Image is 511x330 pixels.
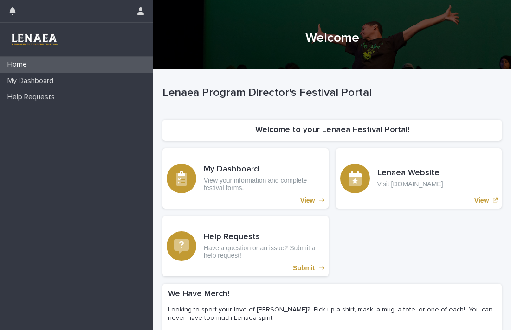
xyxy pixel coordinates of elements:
h3: Lenaea Website [377,168,443,178]
h3: Help Requests [204,232,324,242]
p: View [300,197,315,204]
p: View [474,197,489,204]
p: Help Requests [4,93,62,102]
p: Looking to sport your love of [PERSON_NAME]? Pick up a shirt, mask, a mug, a tote, or one of each... [168,305,492,322]
p: Lenaea Program Director's Festival Portal [162,86,498,100]
p: Have a question or an issue? Submit a help request! [204,244,324,260]
p: View your information and complete festival forms. [204,177,324,192]
a: View [336,148,502,209]
a: Submit [162,216,329,276]
p: Visit [DOMAIN_NAME] [377,180,443,188]
a: View [162,148,329,209]
p: Submit [293,264,315,272]
p: Home [4,60,34,69]
h2: We Have Merch! [168,289,229,299]
h2: Welcome to your Lenaea Festival Portal! [255,125,409,135]
h1: Welcome [162,31,502,46]
h3: My Dashboard [204,165,324,175]
img: 3TRreipReCSEaaZc33pQ [7,30,61,49]
p: My Dashboard [4,76,61,85]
